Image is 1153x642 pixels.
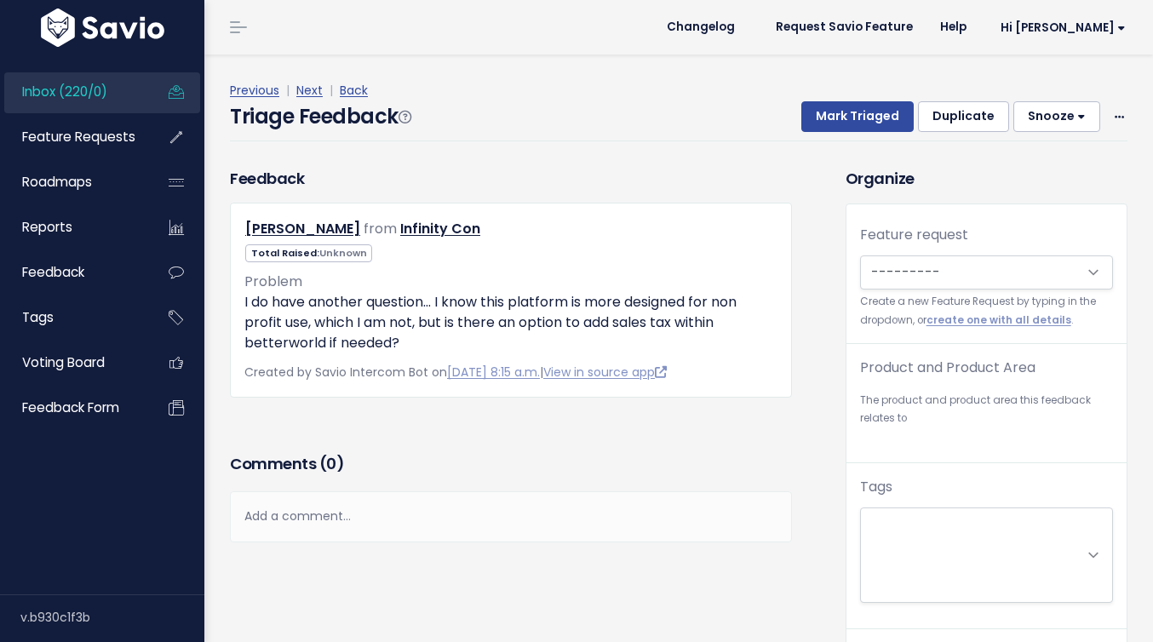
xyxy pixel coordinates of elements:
[4,163,141,202] a: Roadmaps
[1001,21,1126,34] span: Hi [PERSON_NAME]
[230,452,792,476] h3: Comments ( )
[245,244,372,262] span: Total Raised:
[926,14,980,40] a: Help
[4,72,141,112] a: Inbox (220/0)
[4,118,141,157] a: Feature Requests
[230,101,410,132] h4: Triage Feedback
[860,358,1035,378] label: Product and Product Area
[319,246,367,260] span: Unknown
[926,313,1071,327] a: create one with all details
[22,218,72,236] span: Reports
[447,364,540,381] a: [DATE] 8:15 a.m.
[22,398,119,416] span: Feedback form
[4,208,141,247] a: Reports
[245,219,360,238] a: [PERSON_NAME]
[22,173,92,191] span: Roadmaps
[918,101,1009,132] button: Duplicate
[860,392,1113,428] small: The product and product area this feedback relates to
[4,343,141,382] a: Voting Board
[22,83,107,100] span: Inbox (220/0)
[22,263,84,281] span: Feedback
[340,82,368,99] a: Back
[667,21,735,33] span: Changelog
[326,453,336,474] span: 0
[980,14,1139,41] a: Hi [PERSON_NAME]
[860,477,892,497] label: Tags
[283,82,293,99] span: |
[762,14,926,40] a: Request Savio Feature
[244,272,302,291] span: Problem
[230,82,279,99] a: Previous
[4,388,141,427] a: Feedback form
[543,364,667,381] a: View in source app
[230,491,792,542] div: Add a comment...
[244,292,777,353] p: I do have another question... I know this platform is more designed for non profit use, which I a...
[22,353,105,371] span: Voting Board
[22,308,54,326] span: Tags
[364,219,397,238] span: from
[801,101,914,132] button: Mark Triaged
[846,167,1127,190] h3: Organize
[326,82,336,99] span: |
[22,128,135,146] span: Feature Requests
[860,293,1113,330] small: Create a new Feature Request by typing in the dropdown, or .
[230,167,304,190] h3: Feedback
[4,253,141,292] a: Feedback
[37,9,169,47] img: logo-white.9d6f32f41409.svg
[20,595,204,639] div: v.b930c1f3b
[860,225,968,245] label: Feature request
[244,364,667,381] span: Created by Savio Intercom Bot on |
[296,82,323,99] a: Next
[4,298,141,337] a: Tags
[400,219,480,238] a: Infinity Con
[1013,101,1100,132] button: Snooze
